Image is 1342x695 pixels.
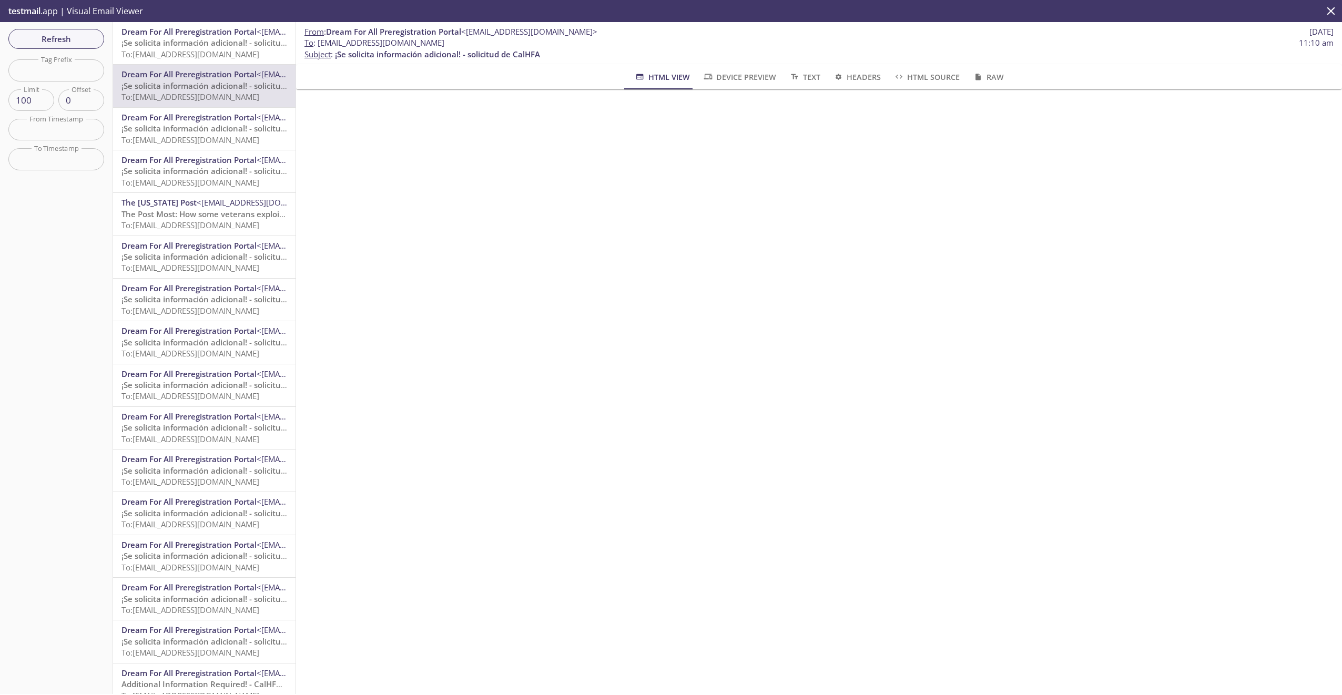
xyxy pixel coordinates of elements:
span: testmail [8,5,40,17]
div: Dream For All Preregistration Portal<[EMAIL_ADDRESS][DOMAIN_NAME]>¡Se solicita información adicio... [113,364,296,406]
span: Dream For All Preregistration Portal [121,668,257,678]
span: ¡Se solicita información adicional! - solicitud de CalHFA [121,508,327,518]
span: To: [EMAIL_ADDRESS][DOMAIN_NAME] [121,434,259,444]
div: Dream For All Preregistration Portal<[EMAIL_ADDRESS][DOMAIN_NAME]>¡Se solicita información adicio... [113,578,296,620]
span: Dream For All Preregistration Portal [121,283,257,293]
span: Raw [972,70,1003,84]
span: To: [EMAIL_ADDRESS][DOMAIN_NAME] [121,220,259,230]
p: : [304,37,1334,60]
span: <[EMAIL_ADDRESS][DOMAIN_NAME]> [257,625,393,635]
span: <[EMAIL_ADDRESS][DOMAIN_NAME]> [257,668,393,678]
span: ¡Se solicita información adicional! - solicitud de CalHFA [121,80,327,91]
span: 11:10 am [1299,37,1334,48]
span: To: [EMAIL_ADDRESS][DOMAIN_NAME] [121,519,259,529]
span: ¡Se solicita información adicional! - solicitud de CalHFA [121,294,327,304]
span: Subject [304,49,331,59]
div: Dream For All Preregistration Portal<[EMAIL_ADDRESS][DOMAIN_NAME]>¡Se solicita información adicio... [113,108,296,150]
span: <[EMAIL_ADDRESS][DOMAIN_NAME]> [257,454,393,464]
span: HTML Source [893,70,960,84]
span: ¡Se solicita información adicional! - solicitud de CalHFA [121,251,327,262]
span: ¡Se solicita información adicional! - solicitud de CalHFA [121,166,327,176]
span: <[EMAIL_ADDRESS][DOMAIN_NAME]> [257,539,393,550]
span: <[EMAIL_ADDRESS][DOMAIN_NAME]> [257,155,393,165]
span: The [US_STATE] Post [121,197,197,208]
span: Headers [833,70,881,84]
div: Dream For All Preregistration Portal<[EMAIL_ADDRESS][DOMAIN_NAME]>¡Se solicita información adicio... [113,236,296,278]
div: Dream For All Preregistration Portal<[EMAIL_ADDRESS][DOMAIN_NAME]>¡Se solicita información adicio... [113,65,296,107]
span: ¡Se solicita información adicional! - solicitud de CalHFA [121,37,327,48]
span: Additional Information Required! - CalHFA Application [121,679,326,689]
span: ¡Se solicita información adicional! - solicitud de CalHFA [121,594,327,604]
span: Dream For All Preregistration Portal [121,496,257,507]
span: Dream For All Preregistration Portal [121,582,257,592]
div: Dream For All Preregistration Portal<[EMAIL_ADDRESS][DOMAIN_NAME]>¡Se solicita información adicio... [113,492,296,534]
span: To: [EMAIL_ADDRESS][DOMAIN_NAME] [121,305,259,316]
span: <[EMAIL_ADDRESS][DOMAIN_NAME]> [257,69,393,79]
span: [DATE] [1309,26,1334,37]
span: <[EMAIL_ADDRESS][DOMAIN_NAME]> [197,197,333,208]
span: To: [EMAIL_ADDRESS][DOMAIN_NAME] [121,348,259,359]
span: <[EMAIL_ADDRESS][DOMAIN_NAME]> [257,112,393,122]
span: : [EMAIL_ADDRESS][DOMAIN_NAME] [304,37,444,48]
span: From [304,26,324,37]
div: Dream For All Preregistration Portal<[EMAIL_ADDRESS][DOMAIN_NAME]>¡Se solicita información adicio... [113,150,296,192]
div: Dream For All Preregistration Portal<[EMAIL_ADDRESS][DOMAIN_NAME]>¡Se solicita información adicio... [113,22,296,64]
div: Dream For All Preregistration Portal<[EMAIL_ADDRESS][DOMAIN_NAME]>¡Se solicita información adicio... [113,535,296,577]
span: <[EMAIL_ADDRESS][DOMAIN_NAME]> [257,582,393,592]
span: To: [EMAIL_ADDRESS][DOMAIN_NAME] [121,562,259,573]
span: ¡Se solicita información adicional! - solicitud de CalHFA [121,337,327,347]
span: To: [EMAIL_ADDRESS][DOMAIN_NAME] [121,476,259,487]
span: <[EMAIL_ADDRESS][DOMAIN_NAME]> [257,325,393,336]
span: <[EMAIL_ADDRESS][DOMAIN_NAME]> [257,240,393,251]
span: ¡Se solicita información adicional! - solicitud de CalHFA [121,422,327,433]
span: Dream For All Preregistration Portal [121,454,257,464]
span: Dream For All Preregistration Portal [121,411,257,422]
span: Text [789,70,820,84]
button: Refresh [8,29,104,49]
span: : [304,26,597,37]
span: ¡Se solicita información adicional! - solicitud de CalHFA [121,550,327,561]
span: <[EMAIL_ADDRESS][DOMAIN_NAME]> [257,283,393,293]
span: Dream For All Preregistration Portal [121,26,257,37]
span: <[EMAIL_ADDRESS][DOMAIN_NAME]> [257,411,393,422]
span: ¡Se solicita información adicional! - solicitud de CalHFA [121,380,327,390]
span: ¡Se solicita información adicional! - solicitud de CalHFA [121,465,327,476]
span: Dream For All Preregistration Portal [121,369,257,379]
span: To: [EMAIL_ADDRESS][DOMAIN_NAME] [121,262,259,273]
span: Dream For All Preregistration Portal [121,112,257,122]
span: ¡Se solicita información adicional! - solicitud de CalHFA [121,636,327,647]
span: To: [EMAIL_ADDRESS][DOMAIN_NAME] [121,391,259,401]
span: <[EMAIL_ADDRESS][DOMAIN_NAME]> [257,496,393,507]
span: <[EMAIL_ADDRESS][DOMAIN_NAME]> [257,26,393,37]
span: To [304,37,313,48]
span: <[EMAIL_ADDRESS][DOMAIN_NAME]> [461,26,597,37]
span: Refresh [17,32,96,46]
span: Dream For All Preregistration Portal [326,26,461,37]
span: To: [EMAIL_ADDRESS][DOMAIN_NAME] [121,177,259,188]
span: The Post Most: How some veterans exploit $193 billion VA program, due to lax controls [121,209,450,219]
div: Dream For All Preregistration Portal<[EMAIL_ADDRESS][DOMAIN_NAME]>¡Se solicita información adicio... [113,279,296,321]
span: To: [EMAIL_ADDRESS][DOMAIN_NAME] [121,605,259,615]
div: The [US_STATE] Post<[EMAIL_ADDRESS][DOMAIN_NAME]>The Post Most: How some veterans exploit $193 bi... [113,193,296,235]
span: Dream For All Preregistration Portal [121,69,257,79]
div: Dream For All Preregistration Portal<[EMAIL_ADDRESS][DOMAIN_NAME]>¡Se solicita información adicio... [113,321,296,363]
div: Dream For All Preregistration Portal<[EMAIL_ADDRESS][DOMAIN_NAME]>¡Se solicita información adicio... [113,620,296,662]
span: ¡Se solicita información adicional! - solicitud de CalHFA [121,123,327,134]
span: To: [EMAIL_ADDRESS][DOMAIN_NAME] [121,647,259,658]
div: Dream For All Preregistration Portal<[EMAIL_ADDRESS][DOMAIN_NAME]>¡Se solicita información adicio... [113,449,296,492]
span: HTML View [634,70,689,84]
span: Device Preview [703,70,776,84]
div: Dream For All Preregistration Portal<[EMAIL_ADDRESS][DOMAIN_NAME]>¡Se solicita información adicio... [113,407,296,449]
span: Dream For All Preregistration Portal [121,539,257,550]
span: ¡Se solicita información adicional! - solicitud de CalHFA [335,49,540,59]
span: <[EMAIL_ADDRESS][DOMAIN_NAME]> [257,369,393,379]
span: To: [EMAIL_ADDRESS][DOMAIN_NAME] [121,135,259,145]
span: Dream For All Preregistration Portal [121,240,257,251]
span: To: [EMAIL_ADDRESS][DOMAIN_NAME] [121,49,259,59]
span: Dream For All Preregistration Portal [121,325,257,336]
span: Dream For All Preregistration Portal [121,155,257,165]
span: Dream For All Preregistration Portal [121,625,257,635]
span: To: [EMAIL_ADDRESS][DOMAIN_NAME] [121,91,259,102]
